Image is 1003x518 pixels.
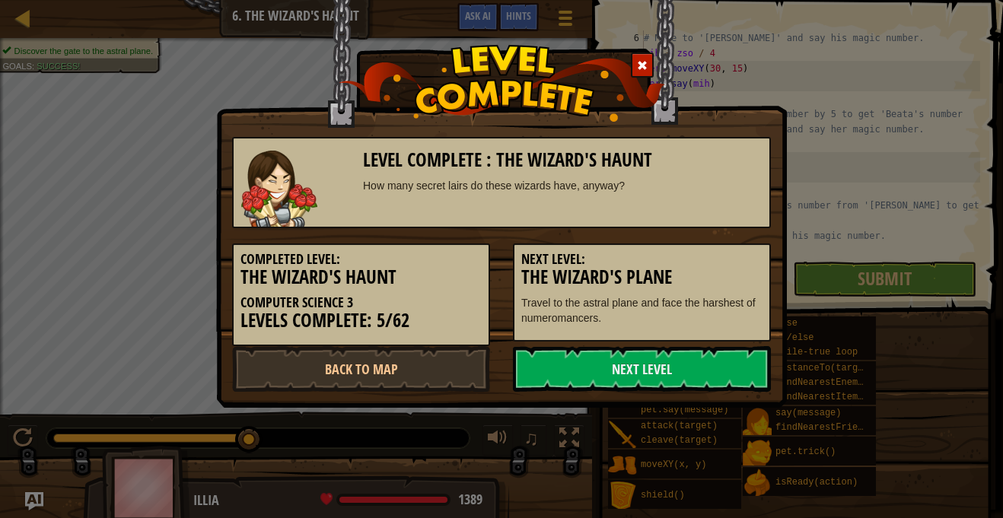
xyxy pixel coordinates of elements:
h3: The Wizard's Plane [521,267,763,288]
h5: Next Level: [521,252,763,267]
a: Next Level [513,346,771,392]
h3: Level Complete : The Wizard's Haunt [363,150,763,170]
h3: Levels Complete: 5/62 [240,310,482,331]
h5: Completed Level: [240,252,482,267]
h3: The Wizard's Haunt [240,267,482,288]
h5: Computer Science 3 [240,295,482,310]
p: Travel to the astral plane and face the harshest of numeromancers. [521,295,763,326]
img: level_complete.png [339,45,665,122]
a: Back to Map [232,346,490,392]
img: guardian.png [241,151,317,227]
div: How many secret lairs do these wizards have, anyway? [363,178,763,193]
